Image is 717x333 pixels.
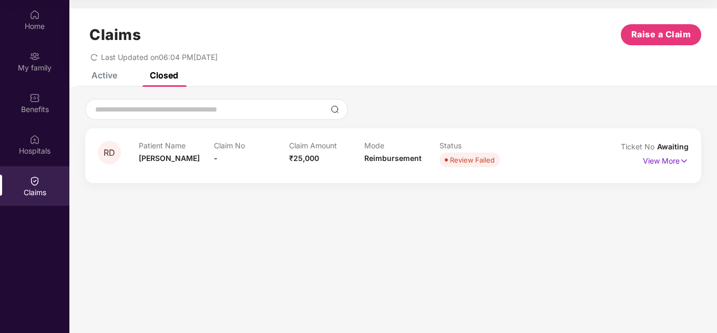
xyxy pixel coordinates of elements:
span: RD [104,148,115,157]
img: svg+xml;base64,PHN2ZyBpZD0iU2VhcmNoLTMyeDMyIiB4bWxucz0iaHR0cDovL3d3dy53My5vcmcvMjAwMC9zdmciIHdpZH... [331,105,339,114]
p: Claim Amount [289,141,364,150]
div: Review Failed [450,155,495,165]
div: Closed [150,70,178,80]
span: ₹25,000 [289,154,319,163]
button: Raise a Claim [621,24,701,45]
p: Status [439,141,515,150]
img: svg+xml;base64,PHN2ZyB4bWxucz0iaHR0cDovL3d3dy53My5vcmcvMjAwMC9zdmciIHdpZHRoPSIxNyIgaGVpZ2h0PSIxNy... [680,155,689,167]
p: Patient Name [139,141,214,150]
div: Active [91,70,117,80]
p: Claim No [214,141,289,150]
img: svg+xml;base64,PHN2ZyBpZD0iQmVuZWZpdHMiIHhtbG5zPSJodHRwOi8vd3d3LnczLm9yZy8yMDAwL3N2ZyIgd2lkdGg9Ij... [29,93,40,103]
img: svg+xml;base64,PHN2ZyB3aWR0aD0iMjAiIGhlaWdodD0iMjAiIHZpZXdCb3g9IjAgMCAyMCAyMCIgZmlsbD0ibm9uZSIgeG... [29,51,40,62]
p: View More [643,153,689,167]
img: svg+xml;base64,PHN2ZyBpZD0iSG9tZSIgeG1sbnM9Imh0dHA6Ly93d3cudzMub3JnLzIwMDAvc3ZnIiB3aWR0aD0iMjAiIG... [29,9,40,20]
h1: Claims [89,26,141,44]
span: Reimbursement [364,154,422,163]
span: - [214,154,218,163]
span: [PERSON_NAME] [139,154,200,163]
p: Mode [364,141,439,150]
img: svg+xml;base64,PHN2ZyBpZD0iQ2xhaW0iIHhtbG5zPSJodHRwOi8vd3d3LnczLm9yZy8yMDAwL3N2ZyIgd2lkdGg9IjIwIi... [29,176,40,186]
span: Raise a Claim [631,28,691,41]
img: svg+xml;base64,PHN2ZyBpZD0iSG9zcGl0YWxzIiB4bWxucz0iaHR0cDovL3d3dy53My5vcmcvMjAwMC9zdmciIHdpZHRoPS... [29,134,40,145]
span: Last Updated on 06:04 PM[DATE] [101,53,218,62]
span: Ticket No [621,142,657,151]
span: Awaiting [657,142,689,151]
span: redo [90,53,98,62]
